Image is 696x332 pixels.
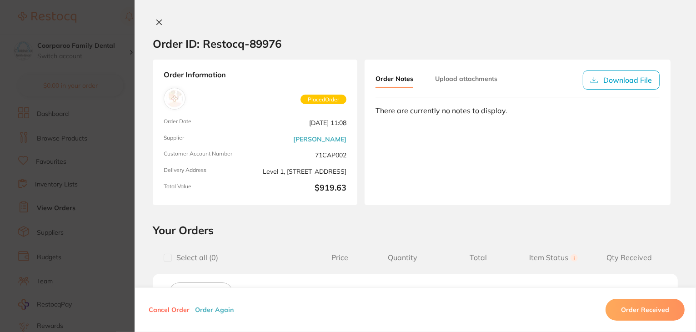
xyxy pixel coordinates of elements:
[583,70,660,90] button: Download File
[153,223,678,237] h2: Your Orders
[166,90,183,107] img: Henry Schein Halas
[435,70,497,87] button: Upload attachments
[164,118,251,127] span: Order Date
[164,151,251,160] span: Customer Account Number
[259,118,346,127] span: [DATE] 11:08
[376,106,660,115] div: There are currently no notes to display.
[146,306,192,314] button: Cancel Order
[153,37,281,50] h2: Order ID: Restocq- 89976
[259,151,346,160] span: 71CAP002
[293,136,346,143] a: [PERSON_NAME]
[300,95,346,105] span: Placed Order
[259,183,346,194] b: $919.63
[376,70,413,88] button: Order Notes
[164,135,251,144] span: Supplier
[164,183,251,194] span: Total Value
[259,167,346,176] span: Level 1, [STREET_ADDRESS]
[591,253,667,262] span: Qty Received
[164,167,251,176] span: Delivery Address
[164,70,346,80] strong: Order Information
[169,282,233,303] button: Save To List
[606,299,685,321] button: Order Received
[365,253,441,262] span: Quantity
[516,253,591,262] span: Item Status
[192,306,236,314] button: Order Again
[315,253,365,262] span: Price
[441,253,516,262] span: Total
[172,253,218,262] span: Select all ( 0 )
